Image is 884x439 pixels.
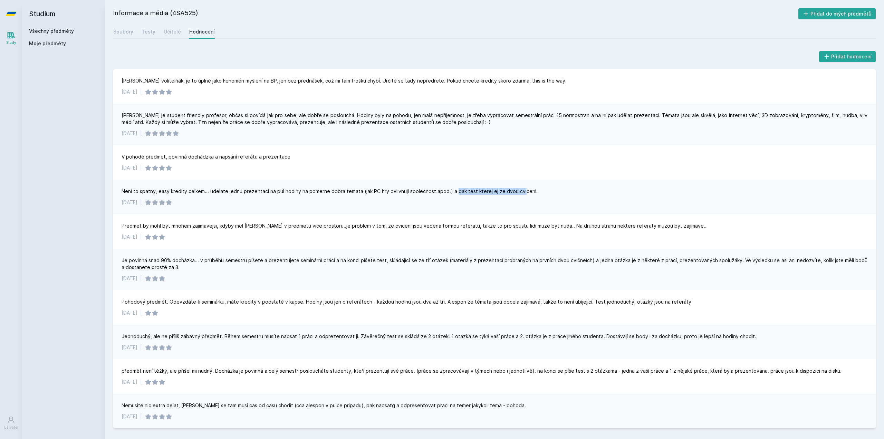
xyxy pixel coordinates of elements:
[140,199,142,206] div: |
[1,28,21,49] a: Study
[140,344,142,351] div: |
[122,188,538,195] div: Neni to spatny, easy kredity celkem... udelate jednu prezentaci na pul hodiny na pomerne dobra te...
[140,309,142,316] div: |
[4,425,18,430] div: Uživatel
[122,298,691,305] div: Pohodový předmět. Odevzdáte-li seminárku, máte kredity v podstatě v kapse. Hodiny jsou jen o refe...
[113,28,133,35] div: Soubory
[122,257,867,271] div: Je povinná snad 90% docházka... v průběhu semestru píšete a prezentujete seminární práci a na kon...
[113,25,133,39] a: Soubory
[140,88,142,95] div: |
[122,222,707,229] div: Predmet by mohl byt mnohem zajimavejsi, kdyby mel [PERSON_NAME] v predmetu vice prostoru..je prob...
[122,368,842,374] div: předmět není těžký, ale přišel mi nudný. Docházka je povinná a celý semestr posloucháte studenty,...
[140,413,142,420] div: |
[189,28,215,35] div: Hodnocení
[122,88,137,95] div: [DATE]
[140,130,142,137] div: |
[140,164,142,171] div: |
[122,233,137,240] div: [DATE]
[140,379,142,385] div: |
[140,275,142,282] div: |
[164,28,181,35] div: Učitelé
[29,28,74,34] a: Všechny předměty
[122,164,137,171] div: [DATE]
[140,233,142,240] div: |
[798,8,876,19] button: Přidat do mých předmětů
[122,112,867,126] div: [PERSON_NAME] je student friendly profesor, občas si povídá jak pro sebe, ale dobře se poslouchá....
[122,379,137,385] div: [DATE]
[142,28,155,35] div: Testy
[122,413,137,420] div: [DATE]
[122,275,137,282] div: [DATE]
[819,51,876,62] button: Přidat hodnocení
[113,8,798,19] h2: Informace a média (4SA525)
[122,153,290,160] div: V pohodě předmet, povinná dochádzka a napsání referátu a prezentace
[122,344,137,351] div: [DATE]
[142,25,155,39] a: Testy
[122,402,526,409] div: Nemusite nic extra delat, [PERSON_NAME] se tam musi cas od casu chodit (cca alespon v pulce pripa...
[1,412,21,433] a: Uživatel
[164,25,181,39] a: Učitelé
[29,40,66,47] span: Moje předměty
[122,77,567,84] div: [PERSON_NAME] volitelňák, je to úplně jako Fenomén myšlení na BP, jen bez přednášek, což mi tam t...
[189,25,215,39] a: Hodnocení
[122,333,756,340] div: Jednoduchý, ale ne příliš zábavný předmět. Během semestru musíte napsat 1 práci a odprezentovat j...
[6,40,16,45] div: Study
[122,309,137,316] div: [DATE]
[122,130,137,137] div: [DATE]
[122,199,137,206] div: [DATE]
